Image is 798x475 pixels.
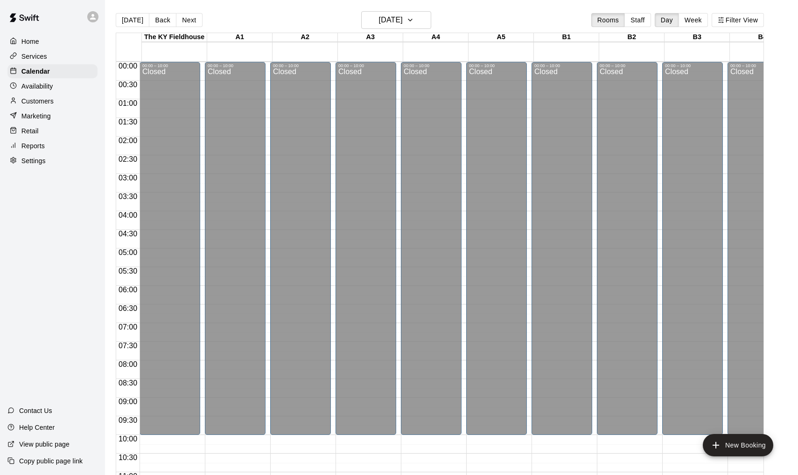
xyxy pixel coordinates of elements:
div: 00:00 – 10:00: Closed [532,62,592,435]
div: A1 [207,33,273,42]
div: 00:00 – 10:00: Closed [270,62,331,435]
p: Retail [21,126,39,136]
span: 09:30 [116,416,140,424]
div: Closed [404,68,459,438]
span: 03:00 [116,174,140,182]
span: 05:00 [116,248,140,256]
button: [DATE] [116,13,149,27]
div: 00:00 – 10:00: Closed [728,62,788,435]
p: Availability [21,82,53,91]
a: Services [7,49,98,63]
div: 00:00 – 10:00: Closed [336,62,396,435]
span: 08:00 [116,360,140,368]
a: Reports [7,139,98,153]
div: 00:00 – 10:00 [534,63,589,68]
div: 00:00 – 10:00: Closed [466,62,527,435]
span: 00:00 [116,62,140,70]
span: 05:30 [116,267,140,275]
span: 01:30 [116,118,140,126]
span: 07:30 [116,342,140,350]
div: Closed [469,68,524,438]
span: 01:00 [116,99,140,107]
div: Closed [600,68,655,438]
p: Contact Us [19,406,52,415]
button: Back [149,13,176,27]
div: 00:00 – 10:00: Closed [205,62,266,435]
button: Staff [624,13,651,27]
div: Closed [665,68,720,438]
div: 00:00 – 10:00 [404,63,459,68]
span: 04:00 [116,211,140,219]
span: 02:00 [116,137,140,145]
span: 06:00 [116,286,140,294]
div: A2 [273,33,338,42]
div: B4 [730,33,795,42]
span: 08:30 [116,379,140,387]
div: B1 [534,33,599,42]
div: 00:00 – 10:00 [338,63,393,68]
div: B3 [665,33,730,42]
a: Calendar [7,64,98,78]
span: 06:30 [116,304,140,312]
div: Closed [730,68,785,438]
div: B2 [599,33,665,42]
div: 00:00 – 10:00: Closed [401,62,462,435]
div: The KY Fieldhouse [142,33,207,42]
span: 10:00 [116,435,140,443]
div: 00:00 – 10:00 [273,63,328,68]
span: 10:30 [116,454,140,461]
span: 00:30 [116,81,140,89]
div: A3 [338,33,403,42]
p: Reports [21,141,45,151]
div: Closed [208,68,263,438]
span: 02:30 [116,155,140,163]
h6: [DATE] [379,14,403,27]
div: Closed [142,68,197,438]
div: 00:00 – 10:00 [469,63,524,68]
a: Customers [7,94,98,108]
div: 00:00 – 10:00: Closed [597,62,658,435]
div: 00:00 – 10:00: Closed [140,62,200,435]
button: Day [655,13,679,27]
p: Marketing [21,111,51,121]
div: Closed [534,68,589,438]
span: 03:30 [116,193,140,200]
a: Retail [7,124,98,138]
button: Rooms [591,13,625,27]
a: Settings [7,154,98,168]
div: 00:00 – 10:00 [730,63,785,68]
p: Services [21,52,47,61]
span: 04:30 [116,230,140,238]
a: Availability [7,79,98,93]
button: Filter View [712,13,764,27]
span: 09:00 [116,398,140,406]
p: Customers [21,96,54,106]
div: A4 [403,33,469,42]
div: A5 [469,33,534,42]
p: Help Center [19,423,55,432]
div: Closed [338,68,393,438]
a: Home [7,34,98,48]
div: 00:00 – 10:00 [208,63,263,68]
button: Week [679,13,708,27]
p: View public page [19,440,70,449]
button: Next [176,13,202,27]
p: Settings [21,156,46,165]
span: 07:00 [116,323,140,331]
a: Marketing [7,109,98,123]
p: Copy public page link [19,456,83,466]
div: 00:00 – 10:00 [142,63,197,68]
button: add [703,434,773,456]
div: 00:00 – 10:00 [600,63,655,68]
div: 00:00 – 10:00 [665,63,720,68]
button: [DATE] [361,11,431,29]
p: Home [21,37,39,46]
